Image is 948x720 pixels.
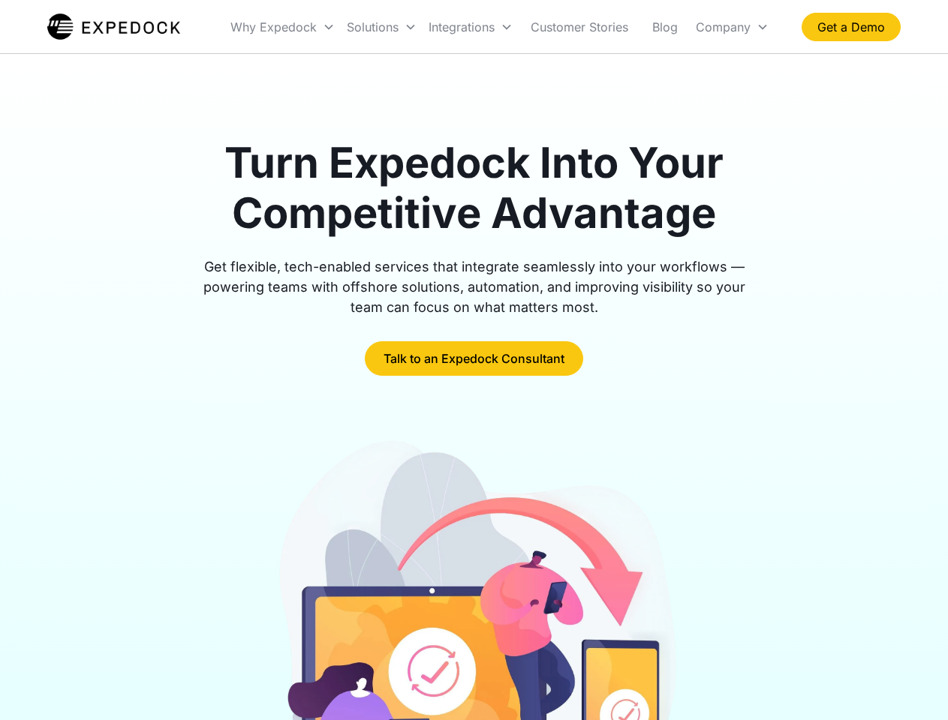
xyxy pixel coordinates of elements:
[186,256,763,317] div: Get flexible, tech-enabled services that integrate seamlessly into your workflows — powering team...
[640,1,690,52] a: Blog
[365,341,583,376] a: Talk to an Expedock Consultant
[224,1,341,52] div: Why Expedock
[802,13,901,41] a: Get a Demo
[47,12,180,42] a: home
[347,19,399,34] div: Solutions
[696,19,751,34] div: Company
[519,1,640,52] a: Customer Stories
[230,19,317,34] div: Why Expedock
[47,12,180,42] img: Expedock Logo
[341,1,423,52] div: Solutions
[186,138,763,238] h1: Turn Expedock Into Your Competitive Advantage
[429,19,495,34] div: Integrations
[423,1,519,52] div: Integrations
[690,1,775,52] div: Company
